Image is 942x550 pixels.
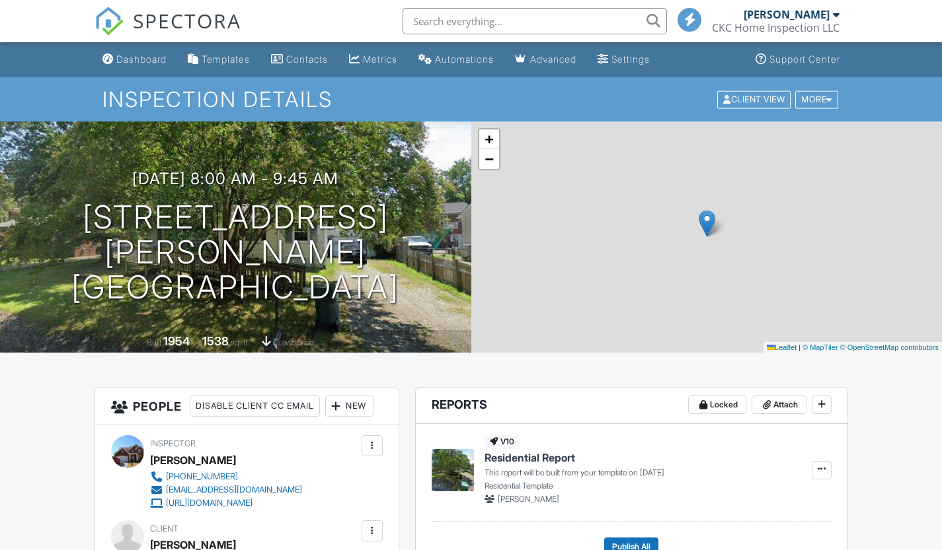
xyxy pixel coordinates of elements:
[840,343,939,351] a: © OpenStreetMap contributors
[767,343,797,351] a: Leaflet
[479,149,499,169] a: Zoom out
[95,7,124,36] img: The Best Home Inspection Software - Spectora
[163,334,190,348] div: 1954
[133,7,241,34] span: SPECTORA
[95,388,399,425] h3: People
[150,524,178,533] span: Client
[325,395,373,417] div: New
[717,90,791,108] div: Client View
[530,53,576,65] div: Advanced
[21,200,450,304] h1: [STREET_ADDRESS][PERSON_NAME] [GEOGRAPHIC_DATA]
[485,131,493,147] span: +
[699,210,715,237] img: Marker
[273,337,314,347] span: crawlspace
[150,483,302,497] a: [EMAIL_ADDRESS][DOMAIN_NAME]
[286,53,328,65] div: Contacts
[744,8,830,21] div: [PERSON_NAME]
[266,48,333,72] a: Contacts
[592,48,655,72] a: Settings
[97,48,172,72] a: Dashboard
[231,337,249,347] span: sq. ft.
[95,18,241,46] a: SPECTORA
[795,90,838,108] div: More
[132,170,338,188] h3: [DATE] 8:00 am - 9:45 am
[102,88,839,111] h1: Inspection Details
[166,485,302,495] div: [EMAIL_ADDRESS][DOMAIN_NAME]
[344,48,403,72] a: Metrics
[611,53,650,65] div: Settings
[190,395,320,417] div: Disable Client CC Email
[150,470,302,483] a: [PHONE_NUMBER]
[435,53,494,65] div: Automations
[116,53,167,65] div: Dashboard
[750,48,845,72] a: Support Center
[485,151,493,167] span: −
[510,48,582,72] a: Advanced
[363,53,397,65] div: Metrics
[799,343,801,351] span: |
[769,53,840,65] div: Support Center
[147,337,161,347] span: Built
[150,450,236,470] div: [PERSON_NAME]
[182,48,255,72] a: Templates
[150,497,302,510] a: [URL][DOMAIN_NAME]
[202,53,250,65] div: Templates
[403,8,667,34] input: Search everything...
[166,471,238,482] div: [PHONE_NUMBER]
[479,129,499,149] a: Zoom in
[413,48,499,72] a: Automations (Basic)
[166,498,253,508] div: [URL][DOMAIN_NAME]
[716,94,794,104] a: Client View
[803,343,838,351] a: © MapTiler
[150,438,196,448] span: Inspector
[712,21,840,34] div: CKC Home Inspection LLC
[202,334,229,348] div: 1538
